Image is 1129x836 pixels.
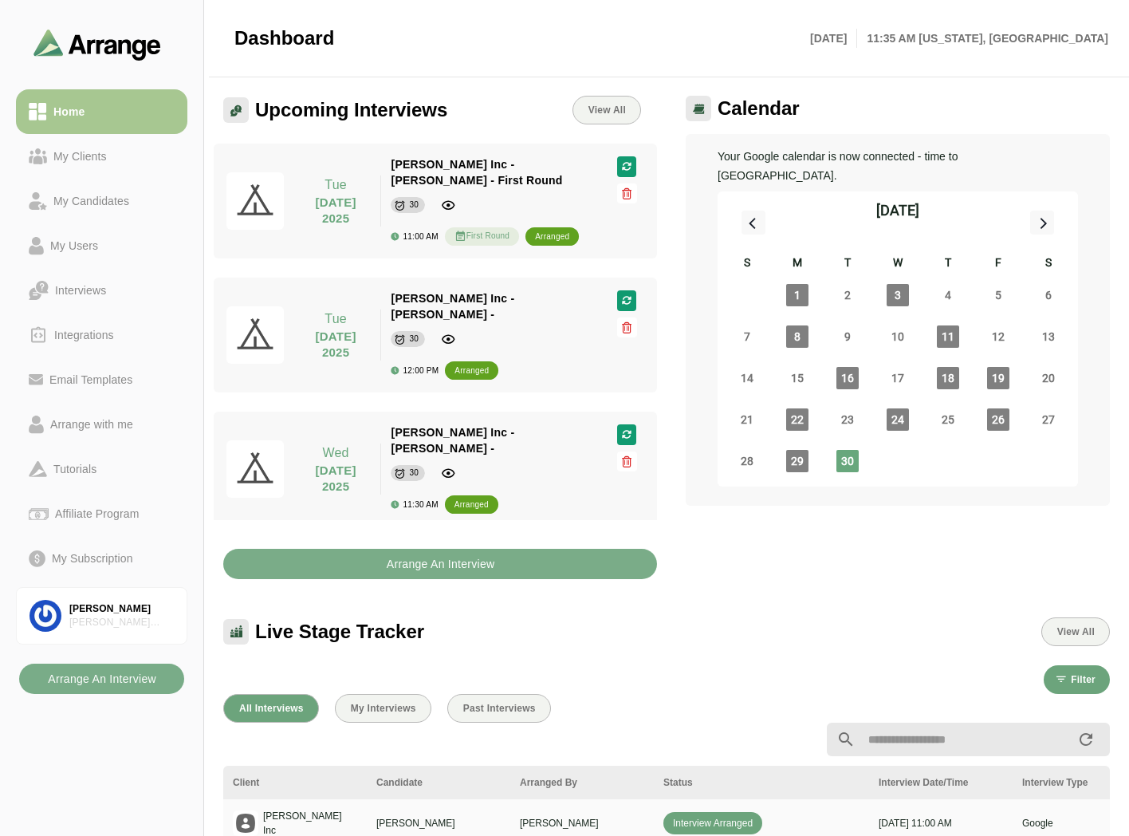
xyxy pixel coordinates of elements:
div: 30 [409,331,419,347]
div: Interview Date/Time [879,775,1003,790]
a: Integrations [16,313,187,357]
span: Thursday, September 11, 2025 [937,325,959,348]
span: Interview Arranged [663,812,762,834]
a: Tutorials [16,447,187,491]
span: Upcoming Interviews [255,98,447,122]
span: Monday, September 22, 2025 [786,408,808,431]
span: Sunday, September 21, 2025 [736,408,758,431]
span: View All [588,104,626,116]
span: [PERSON_NAME] Inc - [PERSON_NAME] - [391,426,514,455]
a: My Clients [16,134,187,179]
span: Live Stage Tracker [255,620,424,644]
span: My Interviews [350,703,416,714]
span: Filter [1070,674,1096,685]
span: Friday, September 12, 2025 [987,325,1009,348]
div: My Subscription [45,549,140,568]
span: View All [1056,626,1095,637]
span: Tuesday, September 9, 2025 [836,325,859,348]
span: Friday, September 5, 2025 [987,284,1009,306]
button: Arrange An Interview [19,664,184,694]
img: pwa-512x512.png [226,440,284,498]
span: Wednesday, September 24, 2025 [887,408,909,431]
span: Monday, September 29, 2025 [786,450,808,472]
span: Friday, September 26, 2025 [987,408,1009,431]
div: [PERSON_NAME] Associates [69,616,174,629]
button: All Interviews [223,694,319,723]
p: [PERSON_NAME] [376,816,501,830]
div: 12:00 PM [391,366,439,375]
span: Calendar [718,97,800,120]
div: arranged [454,497,489,513]
div: arranged [535,229,569,245]
a: Arrange with me [16,402,187,447]
span: Tuesday, September 23, 2025 [836,408,859,431]
div: 11:30 AM [391,500,438,509]
p: Your Google calendar is now connected - time to [GEOGRAPHIC_DATA]. [718,147,1078,185]
span: All Interviews [238,703,304,714]
a: My Candidates [16,179,187,223]
p: [DATE] 2025 [301,329,372,361]
p: Wed [301,444,372,463]
div: Home [47,102,91,121]
span: Sunday, September 7, 2025 [736,325,758,348]
div: Integrations [48,325,120,345]
a: My Users [16,223,187,268]
span: Wednesday, September 17, 2025 [887,367,909,389]
div: Interviews [49,281,112,300]
p: [DATE] 2025 [301,195,372,227]
div: [PERSON_NAME] [69,602,174,616]
a: Email Templates [16,357,187,402]
div: My Clients [47,147,113,166]
p: [DATE] [810,29,857,48]
div: T [922,254,973,274]
a: [PERSON_NAME][PERSON_NAME] Associates [16,587,187,645]
button: Filter [1044,665,1110,694]
span: Saturday, September 13, 2025 [1037,325,1060,348]
p: Tue [301,175,372,195]
div: Arranged By [520,775,644,790]
a: My Subscription [16,536,187,581]
span: Wednesday, September 3, 2025 [887,284,909,306]
button: Arrange An Interview [223,549,657,579]
span: Past Interviews [462,703,536,714]
a: Interviews [16,268,187,313]
div: My Users [44,236,104,255]
img: pwa-512x512.png [226,172,284,230]
div: F [973,254,1023,274]
i: appended action [1076,730,1096,749]
div: 30 [409,197,419,213]
div: arranged [454,363,489,379]
p: [DATE] 2025 [301,463,372,495]
span: Monday, September 1, 2025 [786,284,808,306]
b: Arrange An Interview [386,549,495,579]
span: Thursday, September 4, 2025 [937,284,959,306]
button: My Interviews [335,694,431,723]
div: Arrange with me [44,415,140,434]
p: [DATE] 11:00 AM [879,816,1003,830]
img: pwa-512x512.png [226,306,284,364]
span: Monday, September 15, 2025 [786,367,808,389]
span: Saturday, September 20, 2025 [1037,367,1060,389]
p: Tue [301,310,372,329]
span: Thursday, September 18, 2025 [937,367,959,389]
div: S [722,254,773,274]
p: [PERSON_NAME] [520,816,644,830]
span: Saturday, September 6, 2025 [1037,284,1060,306]
img: placeholder logo [233,810,258,836]
span: Dashboard [234,26,334,50]
div: First Round [445,227,519,246]
span: Monday, September 8, 2025 [786,325,808,348]
div: 30 [409,465,419,481]
span: Tuesday, September 30, 2025 [836,450,859,472]
div: S [1023,254,1073,274]
div: [DATE] [876,199,919,222]
p: 11:35 AM [US_STATE], [GEOGRAPHIC_DATA] [857,29,1108,48]
span: Wednesday, September 10, 2025 [887,325,909,348]
div: T [823,254,873,274]
button: Past Interviews [447,694,551,723]
div: Status [663,775,860,790]
div: Client [233,775,357,790]
div: Tutorials [47,459,103,479]
a: View All [572,96,641,124]
img: arrangeai-name-small-logo.4d2b8aee.svg [33,29,161,60]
